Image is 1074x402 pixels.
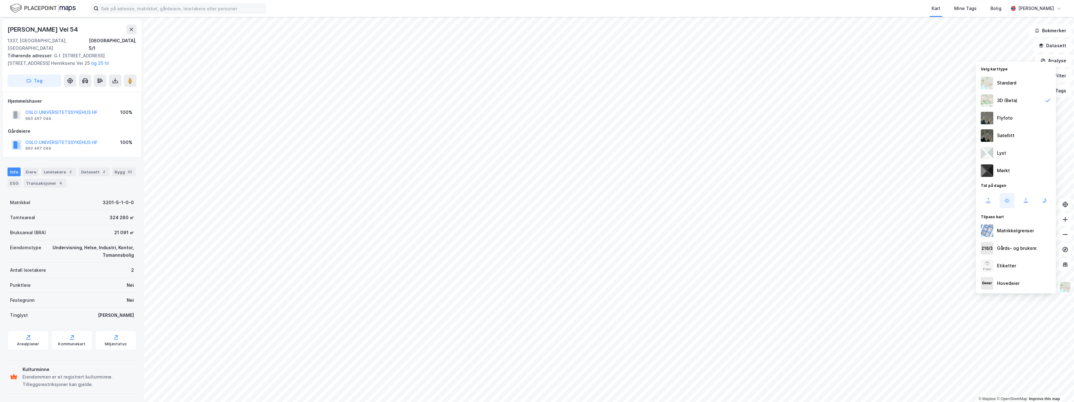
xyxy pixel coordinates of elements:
div: G.f. [STREET_ADDRESS] [STREET_ADDRESS] Henriksens Vei 25 [8,52,131,67]
div: 100% [120,109,132,116]
div: ESG [8,179,21,188]
button: Datasett [1033,39,1071,52]
div: Tilpass kart [976,211,1056,222]
div: Info [8,167,21,176]
div: 324 280 ㎡ [110,214,134,221]
img: luj3wr1y2y3+OchiMxRmMxRlscgabnMEmZ7DJGWxyBpucwSZnsMkZbHIGm5zBJmewyRlscgabnMEmZ7DJGWxyBpucwSZnsMkZ... [981,147,993,159]
div: Tinglyst [10,312,28,319]
input: Søk på adresse, matrikkel, gårdeiere, leietakere eller personer [99,4,266,13]
div: Etiketter [997,262,1016,270]
img: cadastreKeys.547ab17ec502f5a4ef2b.jpeg [981,242,993,255]
div: Bruksareal (BRA) [10,229,46,236]
div: Hovedeier [997,280,1020,287]
img: logo.f888ab2527a4732fd821a326f86c7f29.svg [10,3,76,14]
div: 4 [58,180,64,186]
div: Transaksjoner [23,179,66,188]
div: 1337, [GEOGRAPHIC_DATA], [GEOGRAPHIC_DATA] [8,37,89,52]
div: Tid på dagen [976,179,1056,191]
img: Z [981,260,993,272]
a: Improve this map [1029,397,1060,401]
iframe: Chat Widget [1043,372,1074,402]
img: Z [981,94,993,107]
div: Undervisning, Helse, Industri, Kontor, Tomannsbolig [49,244,134,259]
div: Gårdeiere [8,127,136,135]
div: Kommunekart [58,342,85,347]
img: Z [981,77,993,89]
div: Mine Tags [954,5,977,12]
div: Kart [932,5,940,12]
div: Kulturminne [23,366,134,373]
div: Tomteareal [10,214,35,221]
div: Nei [127,296,134,304]
img: 9k= [981,129,993,142]
img: majorOwner.b5e170eddb5c04bfeeff.jpeg [981,277,993,290]
button: Tag [8,75,61,87]
a: Mapbox [979,397,996,401]
div: Eiendomstype [10,244,41,251]
div: [PERSON_NAME] [1018,5,1054,12]
div: Miljøstatus [105,342,127,347]
div: Flyfoto [997,114,1013,122]
div: Lyst [997,149,1006,157]
div: Eiendommen er et registrert kulturminne. Tilleggsrestriksjoner kan gjelde. [23,373,134,388]
img: Z [1059,281,1071,293]
img: cadastreBorders.cfe08de4b5ddd52a10de.jpeg [981,224,993,237]
div: 32 [126,169,133,175]
button: Filter [1041,70,1071,82]
div: 2 [101,169,107,175]
div: Festegrunn [10,296,34,304]
div: 2 [67,169,74,175]
div: Satellitt [997,132,1015,139]
div: Antall leietakere [10,266,46,274]
div: Punktleie [10,281,31,289]
div: 993 467 049 [25,146,51,151]
div: Mørkt [997,167,1010,174]
div: 21 091 ㎡ [114,229,134,236]
div: 993 467 049 [25,116,51,121]
div: 3201-5-1-0-0 [103,199,134,206]
div: [GEOGRAPHIC_DATA], 5/1 [89,37,136,52]
img: nCdM7BzjoCAAAAAElFTkSuQmCC [981,164,993,177]
div: 3D (Beta) [997,97,1017,104]
button: Bokmerker [1029,24,1071,37]
div: Leietakere [41,167,76,176]
div: Eiere [23,167,39,176]
div: [PERSON_NAME] [98,312,134,319]
div: Hjemmelshaver [8,97,136,105]
div: Standard [997,79,1016,87]
div: [PERSON_NAME] Vei 54 [8,24,79,34]
span: Tilhørende adresser: [8,53,54,58]
div: Matrikkel [10,199,30,206]
a: OpenStreetMap [997,397,1027,401]
img: Z [981,112,993,124]
div: Bolig [990,5,1001,12]
div: Gårds- og bruksnr. [997,245,1037,252]
div: Nei [127,281,134,289]
div: Arealplaner [17,342,39,347]
div: Bygg [112,167,136,176]
div: 100% [120,139,132,146]
div: Velg karttype [976,63,1056,74]
div: 2 [131,266,134,274]
div: Matrikkelgrenser [997,227,1034,234]
button: Analyse [1035,54,1071,67]
button: Tags [1042,85,1071,97]
div: Datasett [79,167,110,176]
